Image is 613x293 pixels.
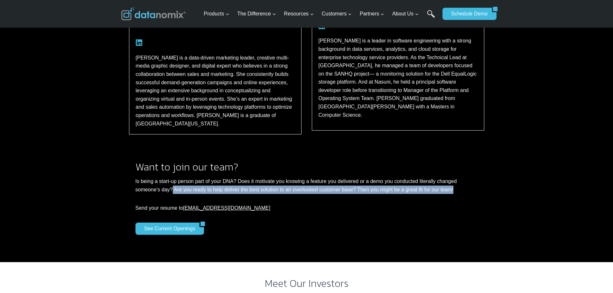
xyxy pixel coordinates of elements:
[201,4,439,24] nav: Primary Navigation
[135,162,478,172] h2: Want to join our team?
[284,10,314,18] span: Resources
[322,10,352,18] span: Customers
[3,161,103,290] iframe: Popup CTA
[319,37,478,119] p: [PERSON_NAME] is a leader in software engineering with a strong background in data services, anal...
[204,10,229,18] span: Products
[581,262,613,293] iframe: Chat Widget
[121,278,492,288] h2: Meet Our Investors
[427,10,435,24] a: Search
[392,10,419,18] span: About Us
[237,10,276,18] span: The Difference
[442,8,492,20] a: Schedule Demo
[135,204,478,212] p: Send your resume to
[135,223,200,235] a: See Current Openings
[135,177,478,194] p: Is being a start-up person part of your DNA? Does it motivate you knowing a feature you delivered...
[136,54,295,128] p: [PERSON_NAME] is a data-driven marketing leader, creative multi-media graphic designer, and digit...
[183,205,270,211] a: [EMAIL_ADDRESS][DOMAIN_NAME]
[360,10,384,18] span: Partners
[121,7,186,20] img: Datanomix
